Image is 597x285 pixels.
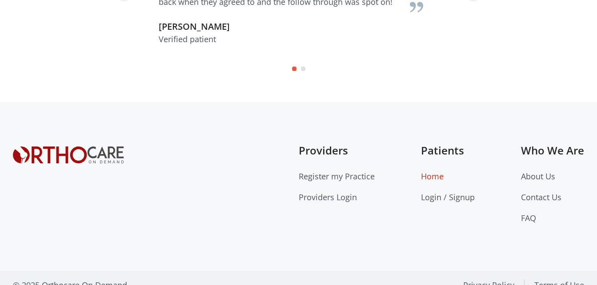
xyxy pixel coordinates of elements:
[299,144,375,157] h5: Providers
[299,192,357,202] a: Providers Login
[159,33,425,45] p: Verified patient
[521,213,536,223] a: FAQ
[521,144,584,157] h5: Who We Are
[421,192,475,202] a: Login / Signup
[421,171,444,182] a: Home
[13,146,124,163] img: Orthocare
[521,171,555,182] a: About Us
[299,171,375,182] a: Register my Practice
[421,144,475,157] h5: Patients
[159,21,425,32] h5: [PERSON_NAME]
[521,192,561,202] a: Contact Us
